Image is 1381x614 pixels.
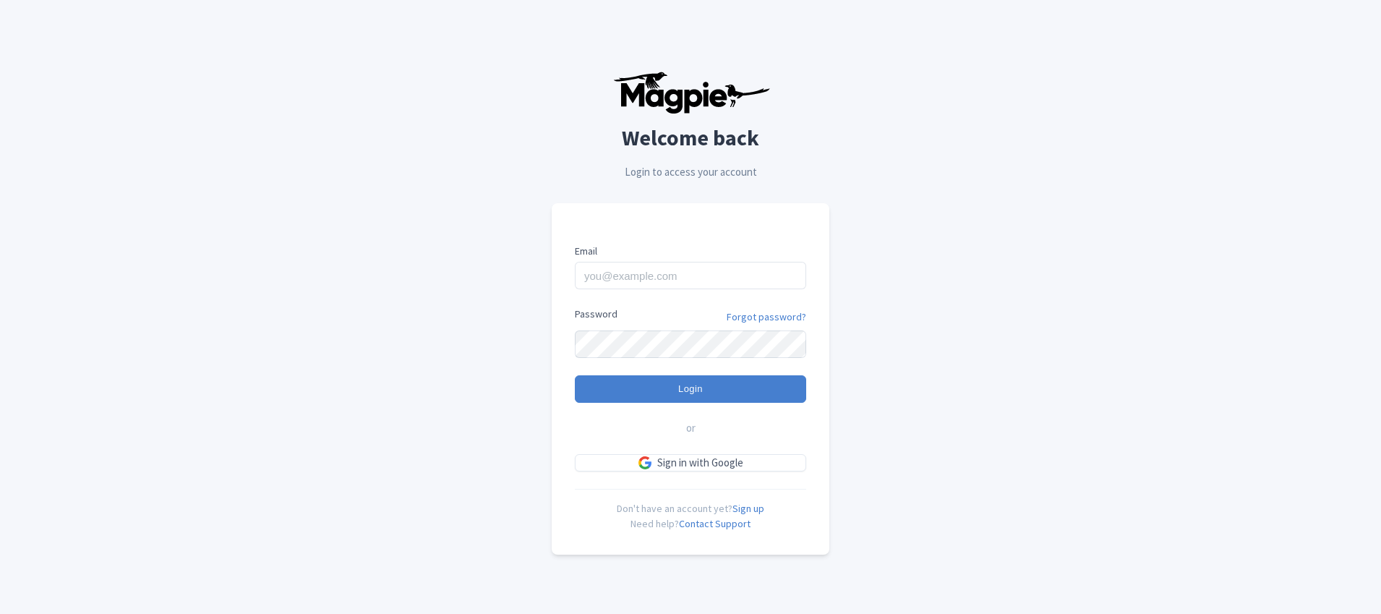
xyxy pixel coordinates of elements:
div: Don't have an account yet? Need help? [575,489,806,532]
label: Password [575,307,617,322]
h2: Welcome back [552,126,829,150]
span: or [686,420,696,437]
input: you@example.com [575,262,806,289]
a: Contact Support [679,517,751,530]
img: logo-ab69f6fb50320c5b225c76a69d11143b.png [610,71,772,114]
a: Sign in with Google [575,454,806,472]
a: Sign up [732,502,764,515]
a: Forgot password? [727,310,806,325]
label: Email [575,244,806,259]
img: google.svg [638,456,651,469]
input: Login [575,375,806,403]
p: Login to access your account [552,164,829,181]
